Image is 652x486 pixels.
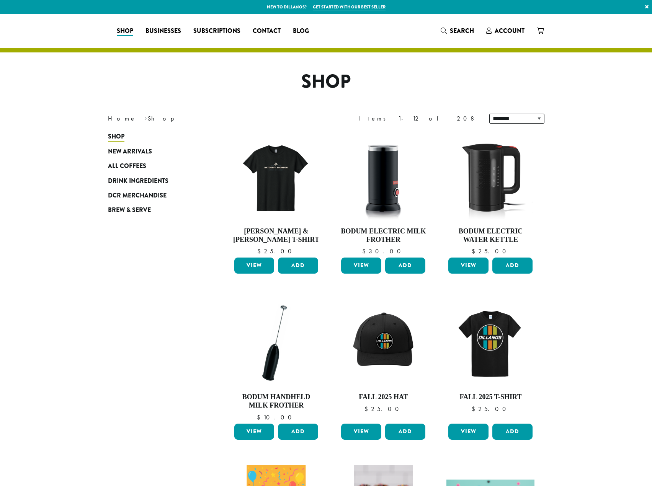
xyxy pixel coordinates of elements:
span: Businesses [145,26,181,36]
nav: Breadcrumb [108,114,315,123]
span: Shop [117,26,133,36]
span: Drink Ingredients [108,176,168,186]
a: [PERSON_NAME] & [PERSON_NAME] T-Shirt $25.00 [232,133,320,254]
a: Bodum Electric Milk Frother $30.00 [339,133,427,254]
img: DP3927.01-002.png [232,299,320,387]
h4: Fall 2025 Hat [339,393,427,401]
button: Add [278,258,318,274]
span: $ [364,405,371,413]
span: $ [472,247,478,255]
h4: Bodum Electric Milk Frother [339,227,427,244]
img: DCR-Retro-Three-Strip-Circle-Tee-Fall-WEB-scaled.jpg [446,299,534,387]
h4: Bodum Handheld Milk Frother [232,393,320,409]
h4: Fall 2025 T-Shirt [446,393,534,401]
a: Home [108,114,136,122]
a: Shop [108,129,200,144]
a: View [341,258,381,274]
a: Drink Ingredients [108,173,200,188]
button: Add [385,258,425,274]
a: Fall 2025 Hat $25.00 [339,299,427,420]
span: $ [472,405,478,413]
span: Account [495,26,525,35]
span: Shop [108,132,124,142]
span: Contact [253,26,281,36]
button: Add [385,424,425,440]
a: Fall 2025 T-Shirt $25.00 [446,299,534,420]
bdi: 30.00 [362,247,404,255]
a: Bodum Handheld Milk Frother $10.00 [232,299,320,420]
button: Add [492,258,533,274]
img: BB-T-Shirt-Mockup-scaled.png [232,133,320,221]
a: View [234,258,275,274]
button: Add [492,424,533,440]
div: Items 1-12 of 208 [359,114,478,123]
span: $ [362,247,369,255]
button: Add [278,424,318,440]
bdi: 25.00 [257,247,295,255]
a: Brew & Serve [108,203,200,217]
span: Search [450,26,474,35]
h4: [PERSON_NAME] & [PERSON_NAME] T-Shirt [232,227,320,244]
a: Get started with our best seller [313,4,386,10]
img: DCR-Retro-Three-Strip-Circle-Patch-Trucker-Hat-Fall-WEB-scaled.jpg [339,299,427,387]
a: Bodum Electric Water Kettle $25.00 [446,133,534,254]
a: Shop [111,25,139,37]
span: $ [257,413,263,421]
span: Blog [293,26,309,36]
a: All Coffees [108,159,200,173]
span: › [144,111,147,123]
span: DCR Merchandise [108,191,167,201]
a: DCR Merchandise [108,188,200,203]
span: Brew & Serve [108,205,151,215]
img: DP3955.01.png [446,133,534,221]
bdi: 25.00 [472,405,510,413]
h1: Shop [102,71,550,93]
a: View [448,258,489,274]
bdi: 10.00 [257,413,295,421]
span: New Arrivals [108,147,152,157]
span: Subscriptions [193,26,240,36]
img: DP3954.01-002.png [339,133,427,221]
h4: Bodum Electric Water Kettle [446,227,534,244]
a: View [234,424,275,440]
bdi: 25.00 [472,247,510,255]
a: View [341,424,381,440]
bdi: 25.00 [364,405,402,413]
span: $ [257,247,264,255]
a: View [448,424,489,440]
a: New Arrivals [108,144,200,159]
span: All Coffees [108,161,146,171]
a: Search [435,24,480,37]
